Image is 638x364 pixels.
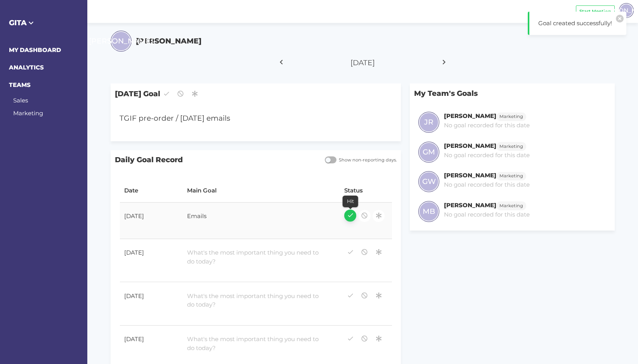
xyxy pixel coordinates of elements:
[444,112,496,120] h6: [PERSON_NAME]
[124,186,179,195] div: Date
[444,180,530,189] p: No goal recorded for this date
[499,203,523,209] span: Marketing
[9,64,44,71] a: ANALYTICS
[89,36,153,47] span: [PERSON_NAME]
[9,46,61,54] a: MY DASHBOARD
[9,17,79,28] h5: GITA
[183,208,327,227] div: Emails
[13,109,43,117] a: Marketing
[120,203,183,239] td: [DATE]
[499,113,523,120] span: Marketing
[423,147,435,158] span: GM
[336,157,397,163] span: Show non-reporting days.
[115,109,373,128] div: TGIF pre-order / [DATE] emails
[496,172,527,179] a: Marketing
[444,201,496,209] h6: [PERSON_NAME]
[120,282,183,326] td: [DATE]
[444,172,496,179] h6: [PERSON_NAME]
[444,142,496,149] h6: [PERSON_NAME]
[350,58,375,67] span: [DATE]
[444,210,530,219] p: No goal recorded for this date
[111,83,401,104] span: [DATE] Goal
[9,81,79,90] h6: TEAMS
[410,83,615,103] p: My Team's Goals
[422,176,436,187] span: GW
[13,97,28,104] a: Sales
[444,151,530,160] p: No goal recorded for this date
[120,239,183,283] td: [DATE]
[496,112,527,120] a: Marketing
[444,121,530,130] p: No goal recorded for this date
[619,3,634,18] div: [PERSON_NAME]
[111,150,320,170] span: Daily Goal Record
[187,186,336,195] div: Main Goal
[499,173,523,179] span: Marketing
[579,8,611,15] span: Start Meeting
[499,143,523,150] span: Marketing
[423,206,435,217] span: MB
[576,5,615,17] button: Start Meeting
[496,201,527,209] a: Marketing
[344,186,388,195] div: Status
[424,117,433,128] span: JR
[496,142,527,149] a: Marketing
[136,36,201,47] h5: [PERSON_NAME]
